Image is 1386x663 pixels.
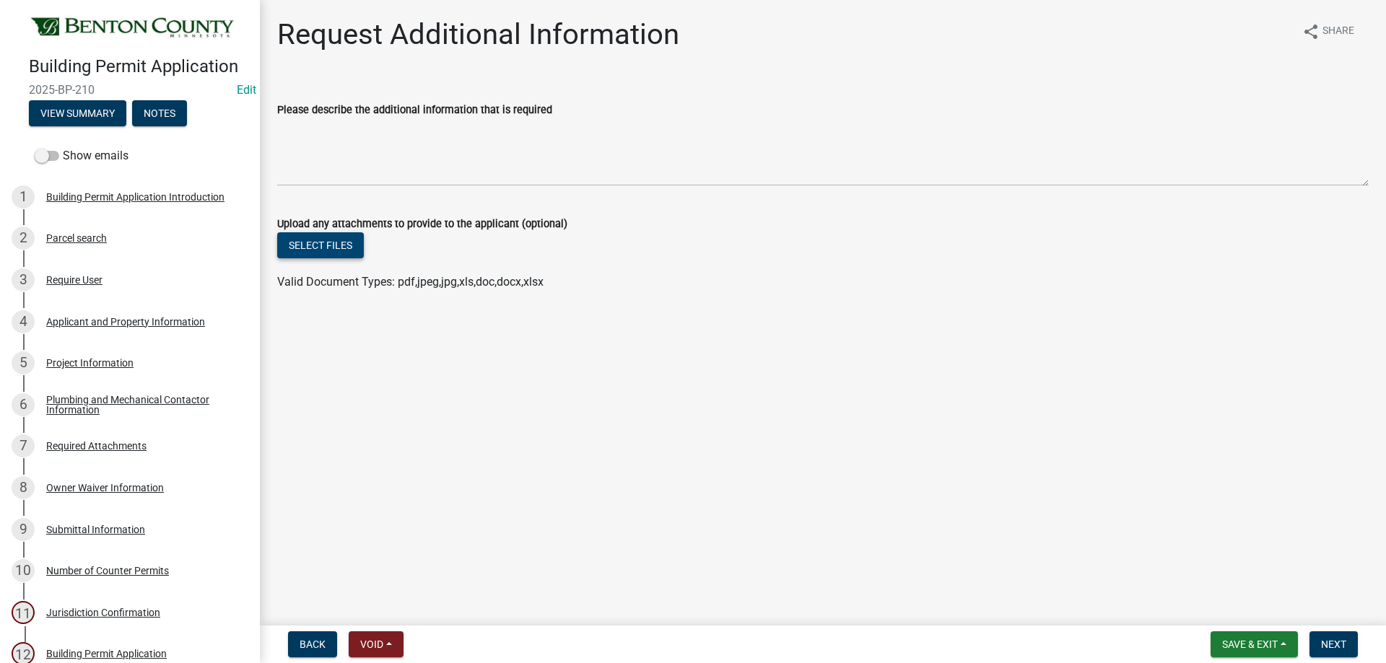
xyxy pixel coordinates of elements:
[12,434,35,457] div: 7
[277,17,679,52] h1: Request Additional Information
[1211,631,1298,657] button: Save & Exit
[349,631,404,657] button: Void
[46,317,205,327] div: Applicant and Property Information
[1222,638,1278,650] span: Save & Exit
[300,638,326,650] span: Back
[29,100,126,126] button: View Summary
[46,275,103,285] div: Require User
[46,524,145,535] div: Submittal Information
[12,393,35,416] div: 6
[29,15,237,41] img: Benton County, Minnesota
[12,351,35,374] div: 5
[12,476,35,499] div: 8
[288,631,337,657] button: Back
[12,601,35,624] div: 11
[46,441,147,451] div: Required Attachments
[1309,631,1358,657] button: Next
[46,395,237,415] div: Plumbing and Mechanical Contactor Information
[277,232,364,258] button: Select files
[35,147,128,164] label: Show emails
[29,83,231,97] span: 2025-BP-210
[12,268,35,291] div: 3
[12,559,35,582] div: 10
[1302,23,1320,40] i: share
[277,105,552,115] label: Please describe the additional information that is required
[1322,23,1354,40] span: Share
[12,310,35,333] div: 4
[46,649,167,659] div: Building Permit Application
[46,192,225,202] div: Building Permit Application Introduction
[46,566,169,576] div: Number of Counter Permits
[1291,17,1366,45] button: shareShare
[46,483,164,493] div: Owner Waiver Information
[277,275,544,289] span: Valid Document Types: pdf,jpeg,jpg,xls,doc,docx,xlsx
[237,83,256,97] wm-modal-confirm: Edit Application Number
[360,638,383,650] span: Void
[29,108,126,120] wm-modal-confirm: Summary
[46,233,107,243] div: Parcel search
[46,607,160,618] div: Jurisdiction Confirmation
[12,518,35,541] div: 9
[46,358,134,368] div: Project Information
[29,56,248,77] h4: Building Permit Application
[237,83,256,97] a: Edit
[277,219,567,229] label: Upload any attachments to provide to the applicant (optional)
[12,185,35,208] div: 1
[132,108,187,120] wm-modal-confirm: Notes
[132,100,187,126] button: Notes
[1321,638,1346,650] span: Next
[12,227,35,250] div: 2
